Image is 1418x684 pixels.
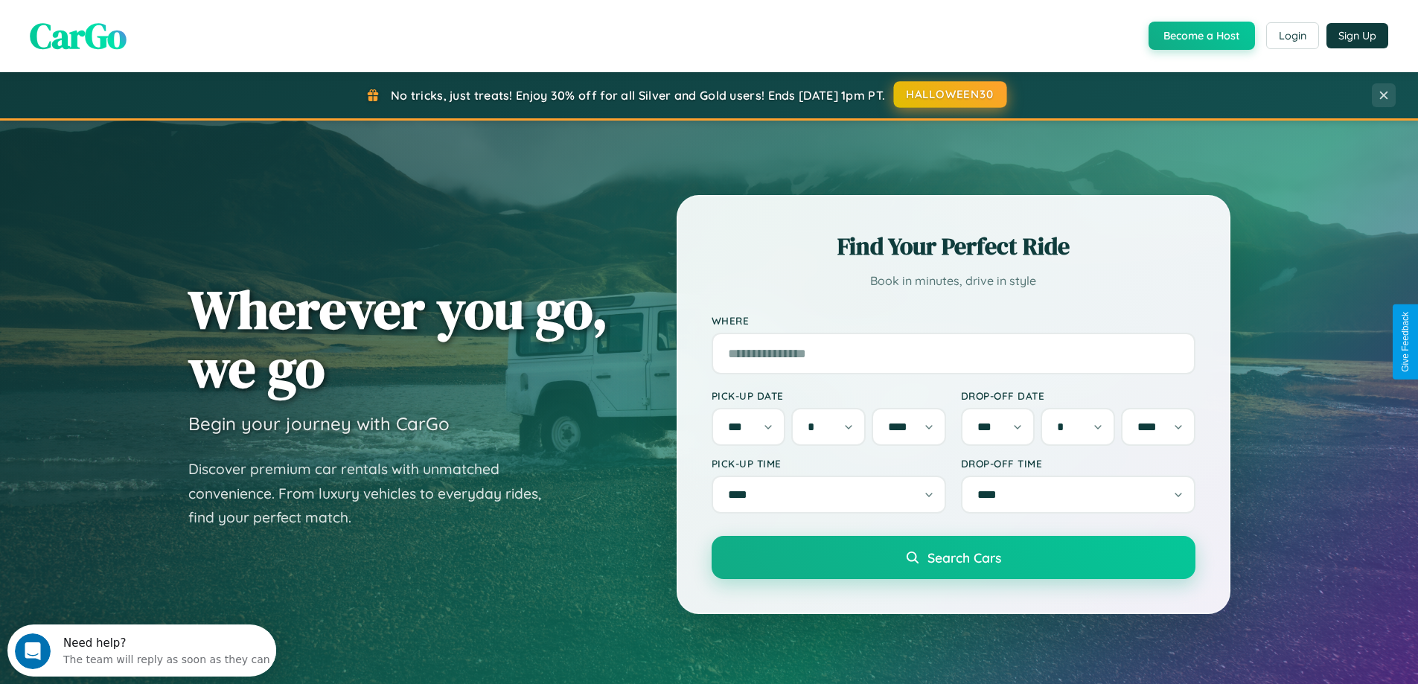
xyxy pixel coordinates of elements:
[1400,312,1411,372] div: Give Feedback
[6,6,277,47] div: Open Intercom Messenger
[391,88,885,103] span: No tricks, just treats! Enjoy 30% off for all Silver and Gold users! Ends [DATE] 1pm PT.
[1326,23,1388,48] button: Sign Up
[927,549,1001,566] span: Search Cars
[961,389,1195,402] label: Drop-off Date
[7,624,276,677] iframe: Intercom live chat discovery launcher
[15,633,51,669] iframe: Intercom live chat
[56,13,263,25] div: Need help?
[712,457,946,470] label: Pick-up Time
[712,270,1195,292] p: Book in minutes, drive in style
[1266,22,1319,49] button: Login
[188,457,561,530] p: Discover premium car rentals with unmatched convenience. From luxury vehicles to everyday rides, ...
[712,536,1195,579] button: Search Cars
[894,81,1007,108] button: HALLOWEEN30
[188,412,450,435] h3: Begin your journey with CarGo
[712,389,946,402] label: Pick-up Date
[30,11,127,60] span: CarGo
[712,314,1195,327] label: Where
[188,280,608,397] h1: Wherever you go, we go
[56,25,263,40] div: The team will reply as soon as they can
[961,457,1195,470] label: Drop-off Time
[1149,22,1255,50] button: Become a Host
[712,230,1195,263] h2: Find Your Perfect Ride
